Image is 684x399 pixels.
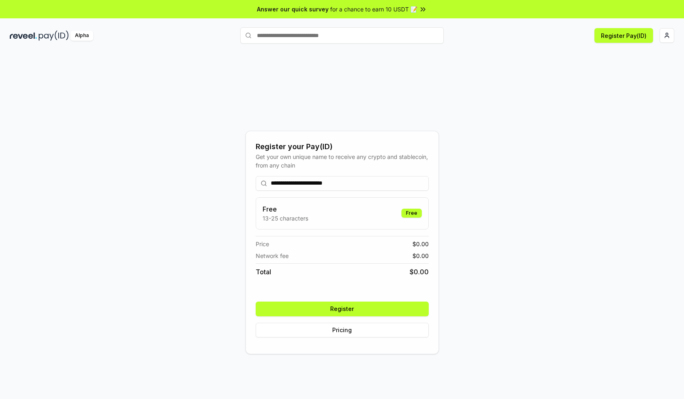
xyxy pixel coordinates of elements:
img: pay_id [39,31,69,41]
span: $ 0.00 [410,267,429,277]
h3: Free [263,204,308,214]
img: reveel_dark [10,31,37,41]
span: Total [256,267,271,277]
div: Register your Pay(ID) [256,141,429,152]
span: $ 0.00 [412,240,429,248]
span: $ 0.00 [412,251,429,260]
span: Answer our quick survey [257,5,329,13]
p: 13-25 characters [263,214,308,223]
span: Network fee [256,251,289,260]
button: Register [256,302,429,316]
div: Get your own unique name to receive any crypto and stablecoin, from any chain [256,152,429,170]
span: Price [256,240,269,248]
div: Free [401,209,422,218]
div: Alpha [70,31,93,41]
button: Pricing [256,323,429,337]
span: for a chance to earn 10 USDT 📝 [330,5,417,13]
button: Register Pay(ID) [594,28,653,43]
